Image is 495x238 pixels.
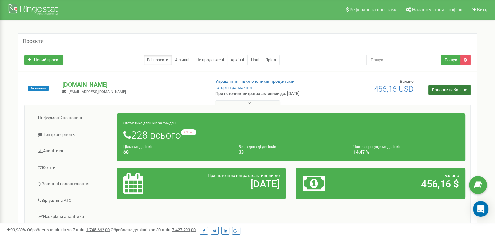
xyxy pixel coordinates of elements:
[172,227,196,232] u: 7 427 293,00
[30,160,117,176] a: Кошти
[30,176,117,192] a: Загальні налаштування
[30,209,117,225] a: Наскрізна аналітика
[30,110,117,126] a: Інформаційна панель
[62,81,205,89] p: [DOMAIN_NAME]
[30,127,117,143] a: Центр звернень
[239,150,344,155] h4: 33
[247,55,263,65] a: Нові
[123,145,153,149] small: Цільових дзвінків
[428,85,471,95] a: Поповнити баланс
[181,129,196,135] small: -61
[144,55,172,65] a: Всі проєкти
[350,7,398,12] span: Реферальна програма
[263,55,280,65] a: Тріал
[30,193,117,209] a: Віртуальна АТС
[86,227,110,232] u: 1 745 662,00
[123,150,229,155] h4: 68
[353,145,401,149] small: Частка пропущених дзвінків
[444,173,459,178] span: Баланс
[23,38,44,44] h5: Проєкти
[30,143,117,159] a: Аналiтика
[208,173,280,178] span: При поточних витратах активний до
[24,55,63,65] a: Новий проєкт
[111,227,196,232] span: Оброблено дзвінків за 30 днів :
[400,79,414,84] span: Баланс
[412,7,463,12] span: Налаштування профілю
[172,55,193,65] a: Активні
[477,7,488,12] span: Вихід
[28,86,49,91] span: Активний
[239,145,276,149] small: Без відповіді дзвінків
[69,90,126,94] span: [EMAIL_ADDRESS][DOMAIN_NAME]
[123,121,177,125] small: Статистика дзвінків за тиждень
[215,79,295,84] a: Управління підключеними продуктами
[374,84,414,94] span: 456,16 USD
[215,91,320,97] p: При поточних витратах активний до: [DATE]
[441,55,461,65] button: Пошук
[123,129,459,141] h1: 228 всього
[366,55,441,65] input: Пошук
[473,201,488,217] div: Open Intercom Messenger
[179,179,280,189] h2: [DATE]
[193,55,227,65] a: Не продовжені
[27,227,110,232] span: Оброблено дзвінків за 7 днів :
[353,150,459,155] h4: 14,47 %
[227,55,248,65] a: Архівні
[7,227,26,232] span: 99,989%
[215,85,252,90] a: Історія транзакцій
[358,179,459,189] h2: 456,16 $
